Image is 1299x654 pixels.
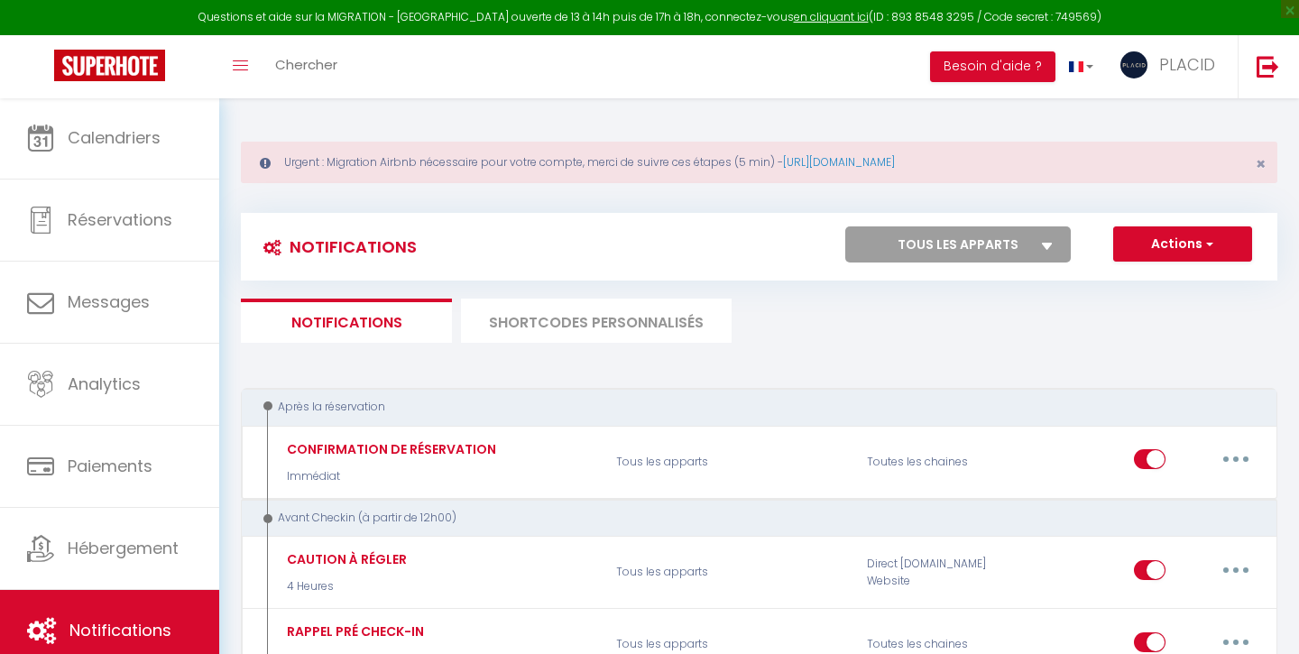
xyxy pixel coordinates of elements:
[855,547,1022,599] div: Direct [DOMAIN_NAME] Website
[282,468,496,485] p: Immédiat
[68,373,141,395] span: Analytics
[1257,55,1279,78] img: logout
[241,299,452,343] li: Notifications
[783,154,895,170] a: [URL][DOMAIN_NAME]
[282,549,407,569] div: CAUTION À RÉGLER
[1107,35,1238,98] a: ... PLACID
[930,51,1055,82] button: Besoin d'aide ?
[68,208,172,231] span: Réservations
[69,619,171,641] span: Notifications
[1256,152,1266,175] span: ×
[68,126,161,149] span: Calendriers
[258,399,1241,416] div: Après la réservation
[1159,53,1215,76] span: PLACID
[282,439,496,459] div: CONFIRMATION DE RÉSERVATION
[1113,226,1252,263] button: Actions
[68,537,179,559] span: Hébergement
[241,142,1277,183] div: Urgent : Migration Airbnb nécessaire pour votre compte, merci de suivre ces étapes (5 min) -
[282,578,407,595] p: 4 Heures
[855,436,1022,488] div: Toutes les chaines
[54,50,165,81] img: Super Booking
[68,290,150,313] span: Messages
[461,299,732,343] li: SHORTCODES PERSONNALISÉS
[794,9,869,24] a: en cliquant ici
[282,622,424,641] div: RAPPEL PRÉ CHECK-IN
[258,510,1241,527] div: Avant Checkin (à partir de 12h00)
[262,35,351,98] a: Chercher
[604,547,855,599] p: Tous les apparts
[68,455,152,477] span: Paiements
[1120,51,1147,78] img: ...
[1256,156,1266,172] button: Close
[275,55,337,74] span: Chercher
[1223,578,1299,654] iframe: LiveChat chat widget
[604,436,855,488] p: Tous les apparts
[254,226,417,267] h3: Notifications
